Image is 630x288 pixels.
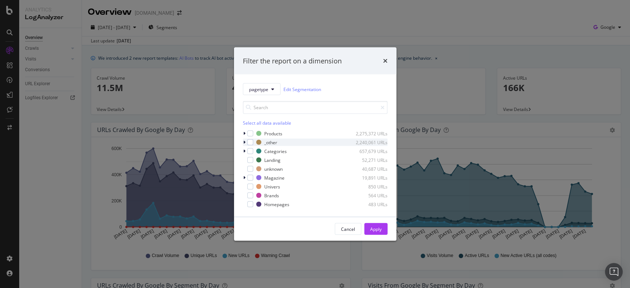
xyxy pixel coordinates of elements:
div: Cancel [341,226,355,232]
div: unknown [264,166,283,172]
div: 19,891 URLs [351,174,388,181]
div: modal [234,47,396,241]
div: 52,271 URLs [351,157,388,163]
div: Keyword (traffico) [82,44,123,48]
div: Apply [370,226,382,232]
div: times [383,56,388,66]
div: _other [264,139,277,145]
div: Univers [264,183,280,190]
button: Apply [364,223,388,235]
div: v 4.0.25 [21,12,36,18]
div: Filter the report on a dimension [243,56,342,66]
div: Select all data available [243,120,388,126]
img: logo_orange.svg [12,12,18,18]
img: tab_domain_overview_orange.svg [31,43,37,49]
div: Magazine [264,174,285,181]
div: 2,240,061 URLs [351,139,388,145]
div: Dominio [39,44,56,48]
div: Dominio: [DOMAIN_NAME] [19,19,83,25]
div: Brands [264,192,279,198]
div: Open Intercom Messenger [605,263,623,281]
span: pagetype [249,86,268,92]
div: 40,687 URLs [351,166,388,172]
div: Products [264,130,282,136]
div: 483 URLs [351,201,388,207]
a: Edit Segmentation [283,85,321,93]
div: 850 URLs [351,183,388,190]
button: Cancel [335,223,361,235]
div: 564 URLs [351,192,388,198]
button: pagetype [243,83,280,95]
img: tab_keywords_by_traffic_grey.svg [74,43,80,49]
img: website_grey.svg [12,19,18,25]
div: 2,275,372 URLs [351,130,388,136]
input: Search [243,101,388,114]
div: 657,679 URLs [351,148,388,154]
div: Homepages [264,201,289,207]
div: Landing [264,157,280,163]
div: Categories [264,148,287,154]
